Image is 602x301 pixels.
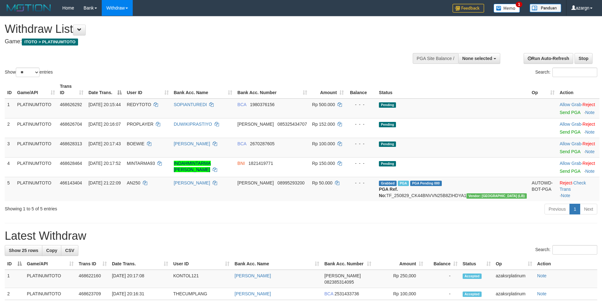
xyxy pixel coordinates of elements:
a: Allow Grab [560,122,581,127]
span: Rp 500.000 [312,102,335,107]
a: Allow Grab [560,161,581,166]
label: Search: [535,68,597,77]
a: Reject [560,180,572,185]
td: 3 [5,138,15,157]
span: [DATE] 20:16:07 [88,122,121,127]
div: - - - [349,180,374,186]
div: PGA Site Balance / [413,53,458,64]
a: Send PGA [560,169,580,174]
span: ITOTO > PLATINUMTOTO [22,39,78,45]
a: CSV [61,245,78,256]
a: Reject [582,161,595,166]
span: [PERSON_NAME] [237,122,274,127]
span: MINTARMA93 [127,161,155,166]
span: [DATE] 20:17:43 [88,141,121,146]
span: [PERSON_NAME] [237,180,274,185]
a: INDAHMINTARMA [PERSON_NAME] [174,161,211,172]
td: KONTOL121 [171,270,232,288]
a: Stop [575,53,593,64]
td: · [557,138,599,157]
label: Show entries [5,68,53,77]
td: · [557,157,599,177]
a: Note [537,273,547,278]
a: Send PGA [560,129,580,135]
td: PLATINUMTOTO [24,270,76,288]
th: Bank Acc. Number: activate to sort column ascending [322,258,374,270]
input: Search: [552,68,597,77]
span: Vendor URL: https://dashboard.q2checkout.com/secure [466,193,527,199]
span: 468628464 [60,161,82,166]
span: 468626292 [60,102,82,107]
button: None selected [458,53,500,64]
span: Pending [379,122,396,127]
td: - [426,270,460,288]
div: - - - [349,160,374,166]
a: [PERSON_NAME] [174,180,210,185]
th: Action [557,81,599,99]
a: Reject [582,102,595,107]
th: Balance [346,81,376,99]
th: Date Trans.: activate to sort column ascending [109,258,171,270]
span: 468628313 [60,141,82,146]
span: Copy 08995293200 to clipboard [277,180,305,185]
span: Rp 150.000 [312,161,335,166]
span: Rp 152.000 [312,122,335,127]
a: Allow Grab [560,102,581,107]
th: Bank Acc. Number: activate to sort column ascending [235,81,309,99]
a: Copy [42,245,61,256]
td: 2 [5,118,15,138]
span: [PERSON_NAME] [324,273,361,278]
img: Feedback.jpg [453,4,484,13]
span: Accepted [463,274,482,279]
td: AUTOWD-BOT-PGA [529,177,557,201]
div: - - - [349,141,374,147]
span: BOEWIE [127,141,144,146]
div: - - - [349,101,374,108]
td: 468623709 [76,288,109,300]
span: Accepted [463,292,482,297]
a: Previous [544,204,570,214]
span: Grabbed [379,181,397,186]
th: Op: activate to sort column ascending [493,258,535,270]
span: · [560,141,582,146]
span: CSV [65,248,74,253]
td: THECUMPLANG [171,288,232,300]
span: · [560,161,582,166]
span: · [560,122,582,127]
a: Next [580,204,597,214]
td: · [557,99,599,118]
a: Reject [582,141,595,146]
a: Note [561,193,570,198]
a: Note [537,291,547,296]
td: TF_250829_CK44BNVVN25B8ZIHDYA1 [376,177,529,201]
a: Check Trans [560,180,586,192]
a: Reject [582,122,595,127]
th: Date Trans.: activate to sort column descending [86,81,124,99]
td: PLATINUMTOTO [15,118,57,138]
a: SOPIANTUREDI [174,102,207,107]
span: Rp 100.000 [312,141,335,146]
th: Trans ID: activate to sort column ascending [76,258,109,270]
span: BCA [237,102,246,107]
a: Send PGA [560,149,580,154]
span: Copy 1980376156 to clipboard [250,102,275,107]
span: [DATE] 20:15:44 [88,102,121,107]
label: Search: [535,245,597,255]
span: [DATE] 21:22:09 [88,180,121,185]
span: 466143404 [60,180,82,185]
td: 468622160 [76,270,109,288]
td: · [557,118,599,138]
a: Send PGA [560,110,580,115]
a: [PERSON_NAME] [234,291,271,296]
th: Status: activate to sort column ascending [460,258,493,270]
td: PLATINUMTOTO [15,99,57,118]
span: AN250 [127,180,140,185]
div: Showing 1 to 5 of 5 entries [5,203,246,212]
span: 1 [516,2,522,7]
td: 1 [5,99,15,118]
a: Note [585,169,595,174]
h1: Withdraw List [5,23,395,35]
td: [DATE] 20:17:08 [109,270,171,288]
th: Amount: activate to sort column ascending [374,258,426,270]
span: [DATE] 20:17:52 [88,161,121,166]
